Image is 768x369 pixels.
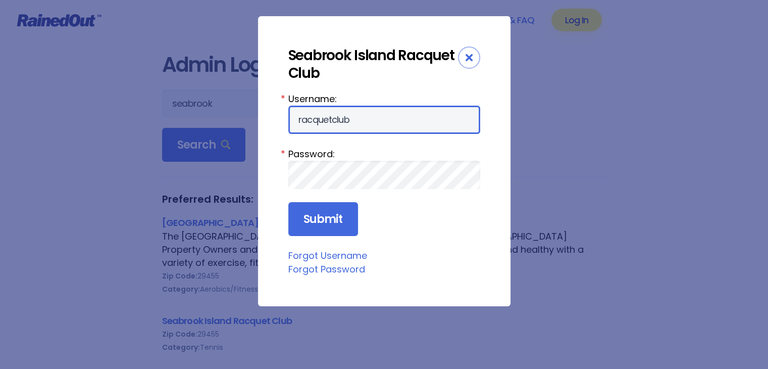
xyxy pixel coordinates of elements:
[288,249,367,262] a: Forgot Username
[288,263,365,275] a: Forgot Password
[288,147,480,161] label: Password:
[458,47,480,69] div: Close
[288,92,480,106] label: Username:
[288,202,358,237] input: Submit
[288,47,458,82] div: Seabrook Island Racquet Club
